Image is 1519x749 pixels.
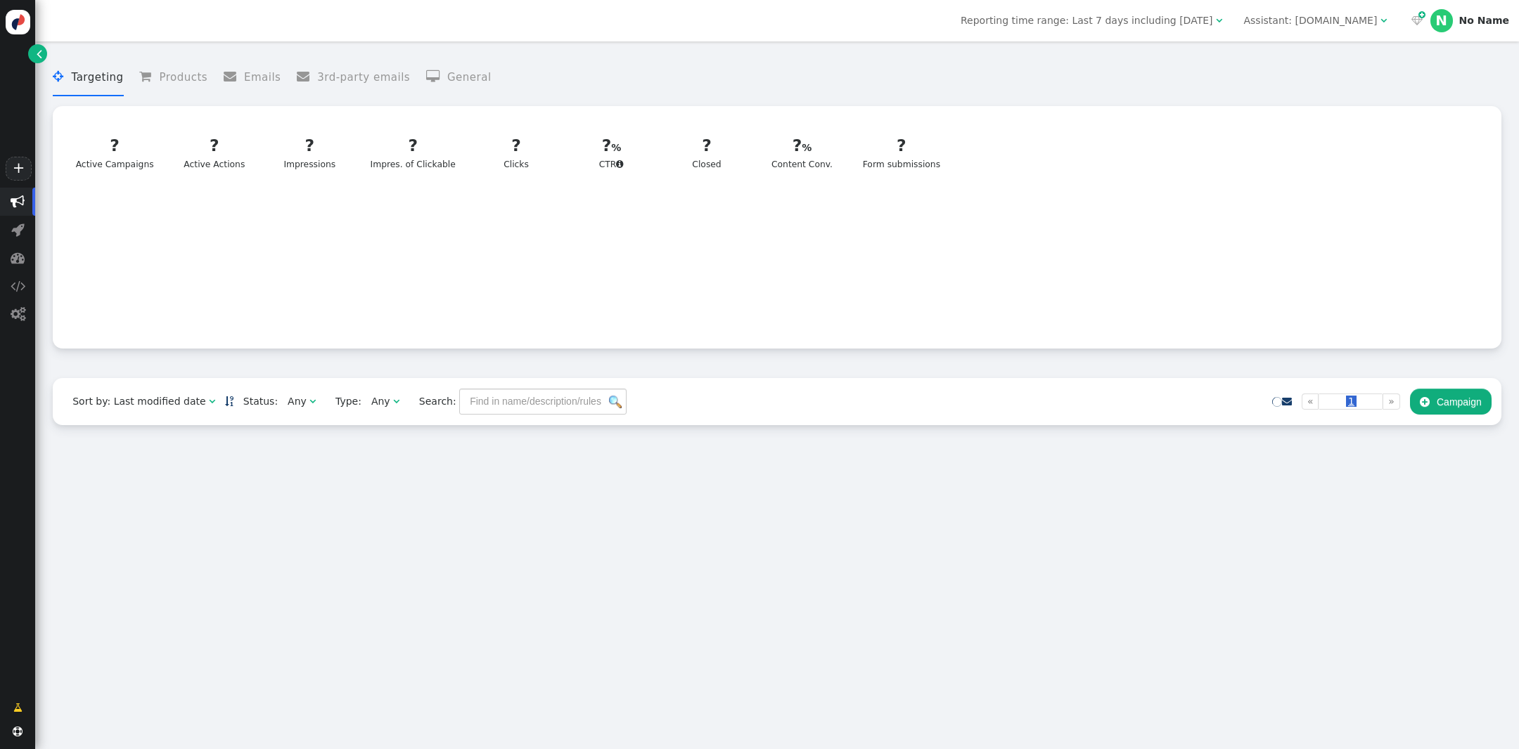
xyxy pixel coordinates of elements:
[180,133,250,158] div: ?
[76,133,154,171] div: Active Campaigns
[288,394,307,409] div: Any
[224,70,244,83] span: 
[180,133,250,171] div: Active Actions
[225,396,233,406] span: Sorted in descending order
[6,157,31,181] a: +
[577,133,646,158] div: ?
[1430,9,1453,32] div: N
[11,195,25,209] span: 
[663,125,750,180] a: ?Closed
[393,396,399,406] span: 
[672,133,742,158] div: ?
[11,251,25,265] span: 
[426,59,492,96] li: General
[1346,396,1357,407] span: 1
[1282,396,1292,406] span: 
[672,133,742,171] div: Closed
[616,159,624,169] span: 
[482,133,551,158] div: ?
[1302,393,1319,410] a: «
[11,223,25,237] span: 
[371,394,390,409] div: Any
[961,15,1212,26] span: Reporting time range: Last 7 days including [DATE]
[297,59,410,96] li: 3rd-party emails
[139,59,207,96] li: Products
[53,59,123,96] li: Targeting
[1411,15,1423,25] span: 
[767,133,837,171] div: Content Conv.
[4,695,32,720] a: 
[409,396,456,407] span: Search:
[1243,13,1377,28] div: Assistant: [DOMAIN_NAME]
[361,125,464,180] a: ?Impres. of Clickable
[1282,396,1292,407] a: 
[11,307,25,321] span: 
[267,125,353,180] a: ?Impressions
[224,59,281,96] li: Emails
[1459,15,1509,27] div: No Name
[482,133,551,171] div: Clicks
[225,396,233,407] a: 
[171,125,257,180] a: ?Active Actions
[233,394,278,409] span: Status:
[759,125,845,180] a: ?Content Conv.
[1216,15,1222,25] span: 
[1380,15,1387,25] span: 
[1418,9,1425,21] span: 
[459,389,627,414] input: Find in name/description/rules
[1420,396,1430,408] span: 
[13,727,23,736] span: 
[309,396,316,406] span: 
[1383,393,1400,410] a: »
[275,133,345,171] div: Impressions
[371,133,456,158] div: ?
[28,44,47,63] a: 
[139,70,159,83] span: 
[1410,389,1492,414] button: Campaign
[568,125,655,180] a: ?CTR
[577,133,646,171] div: CTR
[609,396,622,408] img: icon_search.png
[11,279,25,293] span: 
[53,70,71,83] span: 
[863,133,940,171] div: Form submissions
[767,133,837,158] div: ?
[76,133,154,158] div: ?
[6,10,30,34] img: logo-icon.svg
[13,701,23,715] span: 
[275,133,345,158] div: ?
[297,70,317,83] span: 
[72,394,205,409] div: Sort by: Last modified date
[426,70,447,83] span: 
[209,396,215,406] span: 
[863,133,940,158] div: ?
[371,133,456,171] div: Impres. of Clickable
[67,125,162,180] a: ?Active Campaigns
[473,125,559,180] a: ?Clicks
[854,125,949,180] a: ?Form submissions
[1408,13,1425,28] a:  
[326,394,361,409] span: Type:
[37,46,42,61] span: 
